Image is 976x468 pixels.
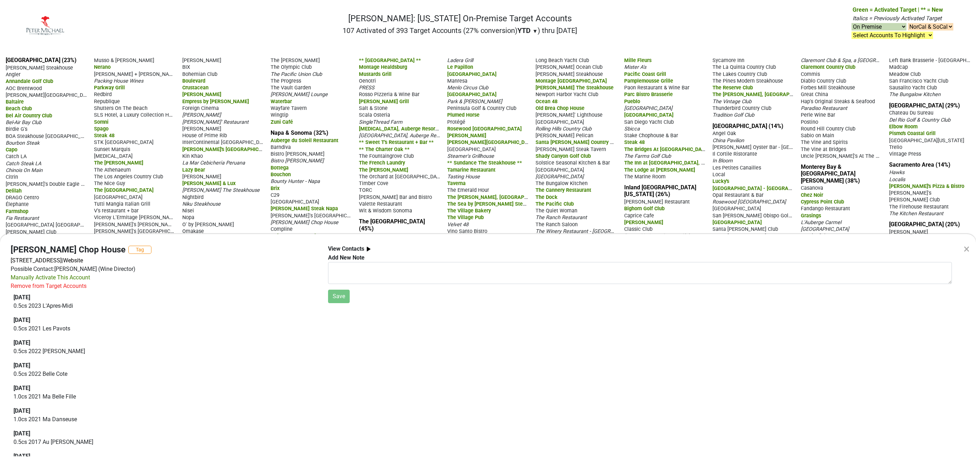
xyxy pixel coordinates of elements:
a: Website [63,257,83,264]
div: [DATE] [13,316,315,324]
button: Tag [128,246,151,254]
h4: [PERSON_NAME] Chop House [11,245,126,255]
div: Possible Contact: [PERSON_NAME] (Wine Director) [11,265,317,273]
div: × [964,240,970,257]
div: [DATE] [13,384,315,392]
b: View Contacts [328,245,364,252]
a: [STREET_ADDRESS] [11,257,62,264]
div: Manually Activate This Account [11,273,90,282]
div: [DATE] [13,361,315,370]
p: 0.5 cs 2022 Belle Cote [13,370,315,378]
b: Add New Note [328,254,365,261]
div: [DATE] [13,407,315,415]
p: 0.5 cs 2022 [PERSON_NAME] [13,347,315,356]
div: [DATE] [13,339,315,347]
img: arrow_right.svg [364,245,373,253]
p: 0.5 cs 2021 Les Pavots [13,324,315,333]
p: 1.0 cs 2021 Ma Belle Fille [13,392,315,401]
div: Remove from Target Accounts [11,282,87,290]
div: [DATE] [13,452,315,461]
div: [DATE] [13,293,315,302]
p: 0.5 cs 2017 Au [PERSON_NAME] [13,438,315,446]
span: | [62,257,63,264]
p: 1.0 cs 2021 Ma Danseuse [13,415,315,424]
button: Save [328,290,350,303]
div: [DATE] [13,429,315,438]
p: 0.5 cs 2023 L'Apres-Midi [13,302,315,310]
